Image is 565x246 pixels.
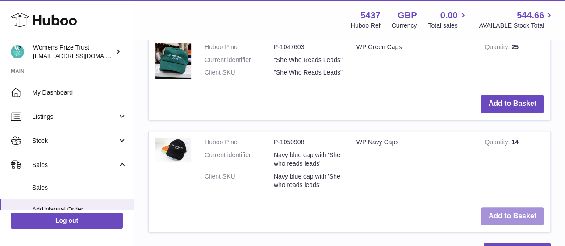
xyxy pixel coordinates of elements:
a: Log out [11,213,123,229]
span: Listings [32,113,117,121]
dd: Navy blue cap with 'She who reads leads' [274,172,343,189]
img: WP Navy Caps [155,138,191,162]
span: 544.66 [517,9,544,21]
span: 0.00 [440,9,458,21]
dd: "She Who Reads Leads" [274,68,343,77]
dd: Navy blue cap with 'She who reads leads' [274,151,343,168]
a: 544.66 AVAILABLE Stock Total [479,9,554,30]
span: Sales [32,161,117,169]
span: Add Manual Order [32,205,127,214]
td: 14 [478,131,550,200]
td: 25 [478,36,550,88]
strong: Quantity [485,43,511,53]
dd: "She Who Reads Leads" [274,56,343,64]
dt: Current identifier [205,56,274,64]
dt: Current identifier [205,151,274,168]
span: My Dashboard [32,88,127,97]
strong: Quantity [485,138,511,148]
dt: Client SKU [205,68,274,77]
dt: Huboo P no [205,43,274,51]
img: info@womensprizeforfiction.co.uk [11,45,24,58]
td: WP Navy Caps [350,131,478,200]
div: Huboo Ref [351,21,381,30]
dd: P-1047603 [274,43,343,51]
span: Total sales [428,21,468,30]
td: WP Green Caps [350,36,478,88]
strong: 5437 [360,9,381,21]
span: [EMAIL_ADDRESS][DOMAIN_NAME] [33,52,131,59]
span: Sales [32,183,127,192]
dt: Huboo P no [205,138,274,146]
strong: GBP [398,9,417,21]
div: Currency [392,21,417,30]
span: Stock [32,137,117,145]
img: WP Green Caps [155,43,191,79]
div: Womens Prize Trust [33,43,113,60]
button: Add to Basket [481,207,544,225]
dt: Client SKU [205,172,274,189]
span: AVAILABLE Stock Total [479,21,554,30]
a: 0.00 Total sales [428,9,468,30]
dd: P-1050908 [274,138,343,146]
button: Add to Basket [481,95,544,113]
